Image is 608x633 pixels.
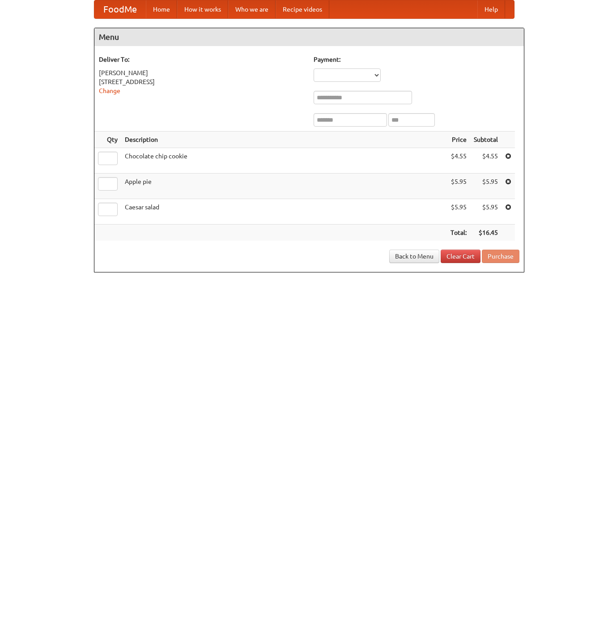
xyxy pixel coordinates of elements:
[470,174,502,199] td: $5.95
[389,250,439,263] a: Back to Menu
[470,148,502,174] td: $4.55
[94,132,121,148] th: Qty
[94,28,524,46] h4: Menu
[177,0,228,18] a: How it works
[276,0,329,18] a: Recipe videos
[121,132,447,148] th: Description
[94,0,146,18] a: FoodMe
[99,87,120,94] a: Change
[482,250,519,263] button: Purchase
[99,68,305,77] div: [PERSON_NAME]
[447,174,470,199] td: $5.95
[99,77,305,86] div: [STREET_ADDRESS]
[121,174,447,199] td: Apple pie
[470,225,502,241] th: $16.45
[121,199,447,225] td: Caesar salad
[470,132,502,148] th: Subtotal
[447,148,470,174] td: $4.55
[441,250,480,263] a: Clear Cart
[447,225,470,241] th: Total:
[121,148,447,174] td: Chocolate chip cookie
[146,0,177,18] a: Home
[447,132,470,148] th: Price
[228,0,276,18] a: Who we are
[314,55,519,64] h5: Payment:
[477,0,505,18] a: Help
[447,199,470,225] td: $5.95
[470,199,502,225] td: $5.95
[99,55,305,64] h5: Deliver To:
